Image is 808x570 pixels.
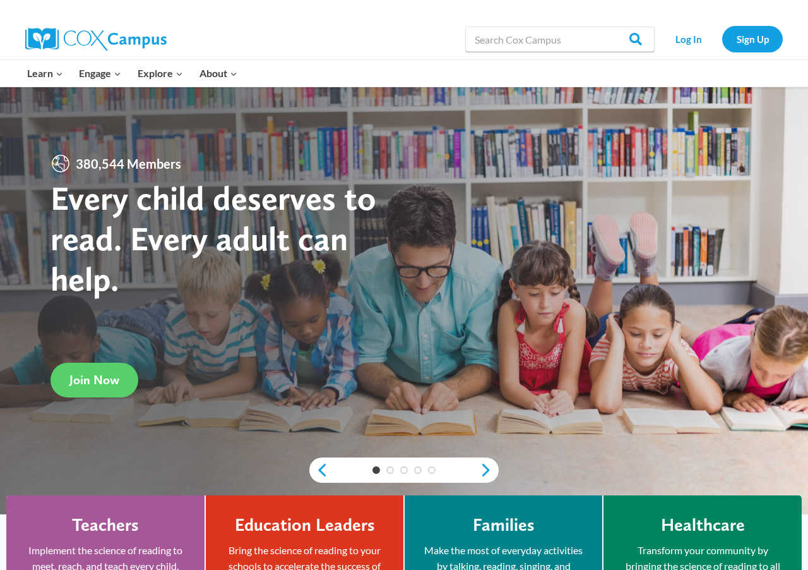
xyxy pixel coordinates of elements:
[50,363,138,397] a: Join Now
[27,65,63,82] span: Learn
[309,463,328,478] a: previous
[473,514,535,536] h4: Families
[79,65,121,82] span: Engage
[309,458,499,483] div: content slider buttons
[235,514,375,536] h4: Education Leaders
[386,466,394,474] a: 2
[661,26,716,52] a: Log In
[25,28,167,51] img: Cox Campus
[480,463,499,478] a: next
[400,466,408,474] a: 3
[465,27,655,52] input: Search Cox Campus
[414,466,422,474] a: 4
[199,65,237,82] span: About
[50,178,376,298] strong: Every child deserves to read. Every adult can help.
[69,372,119,387] span: Join Now
[372,466,380,474] a: 1
[428,466,436,474] a: 5
[722,26,783,52] a: Sign Up
[19,60,245,87] nav: Primary Navigation
[138,65,183,82] span: Explore
[661,26,783,52] nav: Secondary Navigation
[72,514,139,536] h4: Teachers
[661,514,745,536] h4: Healthcare
[71,154,186,174] span: 380,544 Members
